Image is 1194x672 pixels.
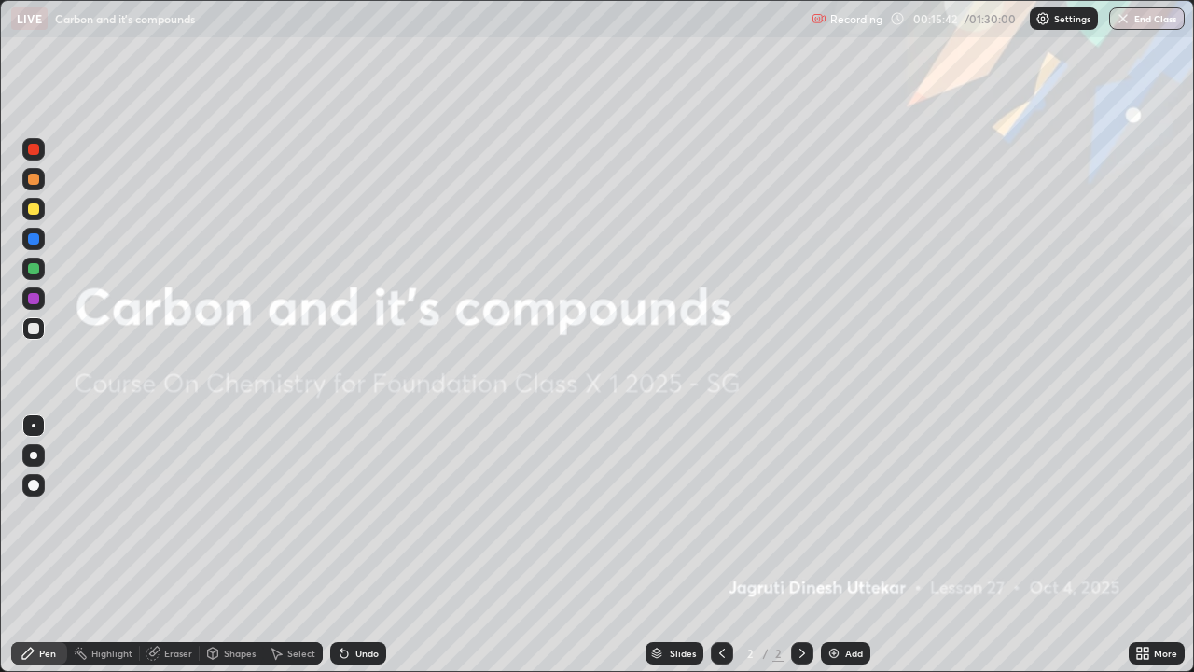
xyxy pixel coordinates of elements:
img: class-settings-icons [1035,11,1050,26]
div: Add [845,649,863,658]
div: Undo [355,649,379,658]
div: Select [287,649,315,658]
img: end-class-cross [1116,11,1131,26]
div: Eraser [164,649,192,658]
div: Shapes [224,649,256,658]
img: recording.375f2c34.svg [812,11,826,26]
div: Pen [39,649,56,658]
img: add-slide-button [826,646,841,661]
div: 2 [772,645,784,662]
div: Slides [670,649,696,658]
div: Highlight [91,649,132,658]
div: 2 [741,648,759,659]
p: Settings [1054,14,1090,23]
button: End Class [1109,7,1185,30]
p: Carbon and it's compounds [55,11,195,26]
p: Recording [830,12,882,26]
p: LIVE [17,11,42,26]
div: / [763,648,769,659]
div: More [1154,649,1177,658]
